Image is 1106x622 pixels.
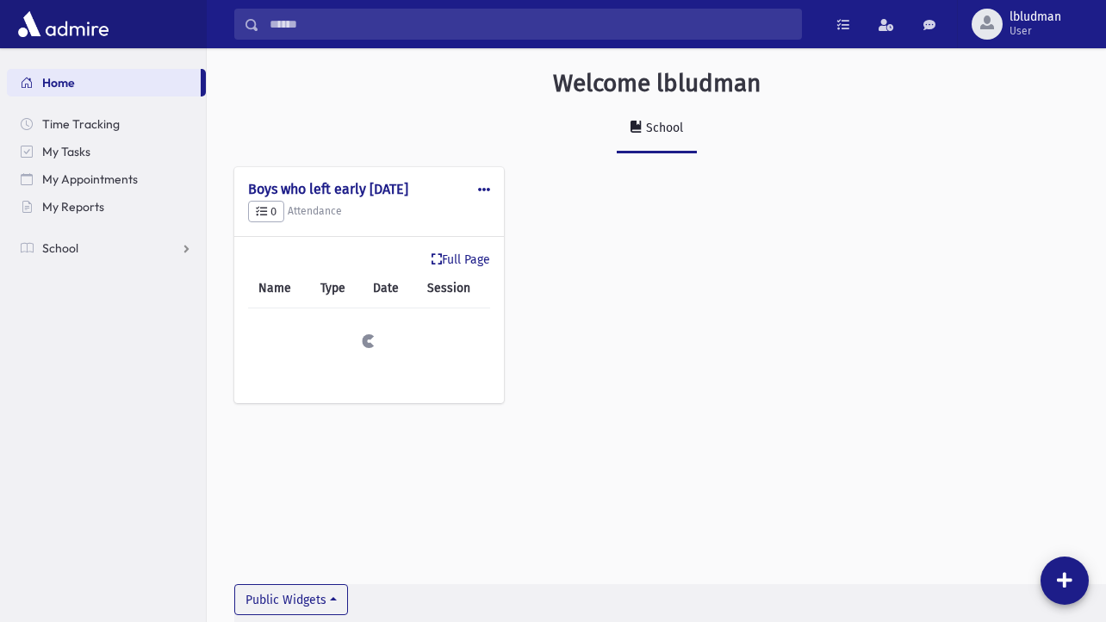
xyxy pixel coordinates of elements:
input: Search [259,9,801,40]
th: Date [363,269,417,308]
span: My Appointments [42,171,138,187]
button: Public Widgets [234,584,348,615]
span: User [1010,24,1061,38]
a: Time Tracking [7,110,206,138]
button: 0 [248,201,284,223]
span: School [42,240,78,256]
a: My Reports [7,193,206,221]
span: My Tasks [42,144,90,159]
h5: Attendance [248,201,490,223]
th: Name [248,269,310,308]
span: My Reports [42,199,104,215]
span: lbludman [1010,10,1061,24]
a: My Appointments [7,165,206,193]
th: Session [417,269,491,308]
h3: Welcome lbludman [553,69,761,98]
img: AdmirePro [14,7,113,41]
a: My Tasks [7,138,206,165]
a: School [7,234,206,262]
span: 0 [256,205,276,218]
a: Home [7,69,201,96]
h4: Boys who left early [DATE] [248,181,490,197]
span: Time Tracking [42,116,120,132]
a: Full Page [432,251,490,269]
span: Home [42,75,75,90]
a: School [617,105,697,153]
div: School [643,121,683,135]
th: Type [310,269,363,308]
